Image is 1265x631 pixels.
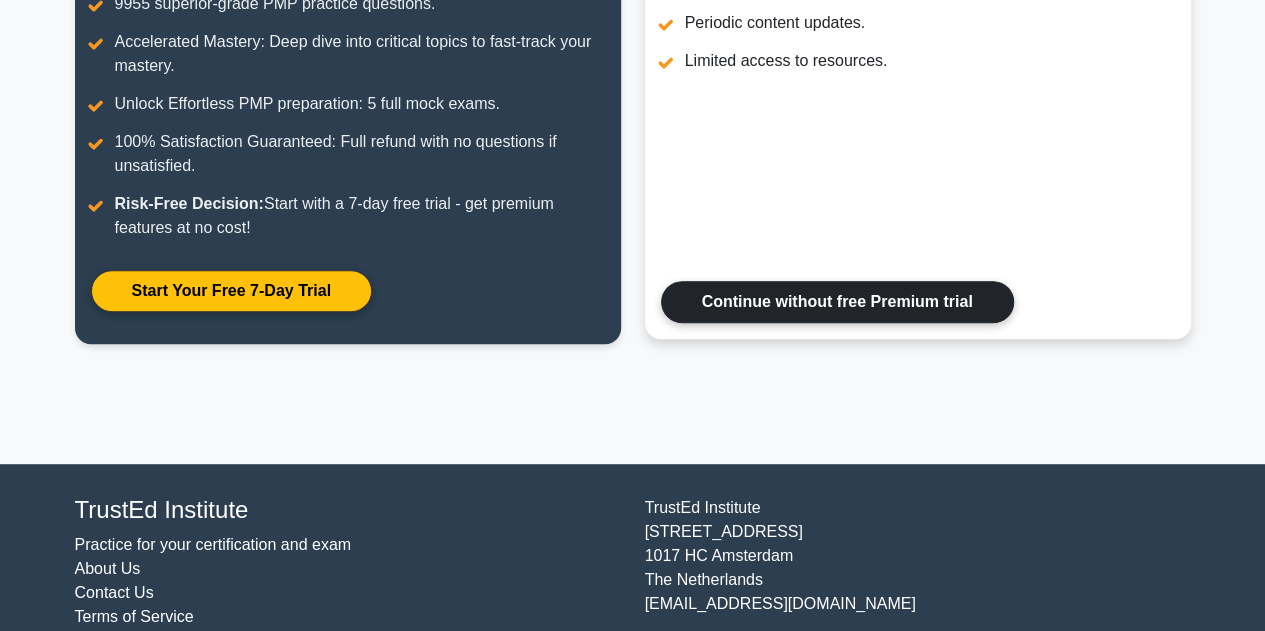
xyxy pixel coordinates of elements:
a: Terms of Service [75,608,194,625]
a: Practice for your certification and exam [75,536,352,553]
a: Contact Us [75,584,154,601]
a: Start Your Free 7-Day Trial [91,270,372,312]
a: Continue without free Premium trial [661,281,1014,323]
h4: TrustEd Institute [75,496,621,525]
a: About Us [75,560,141,577]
